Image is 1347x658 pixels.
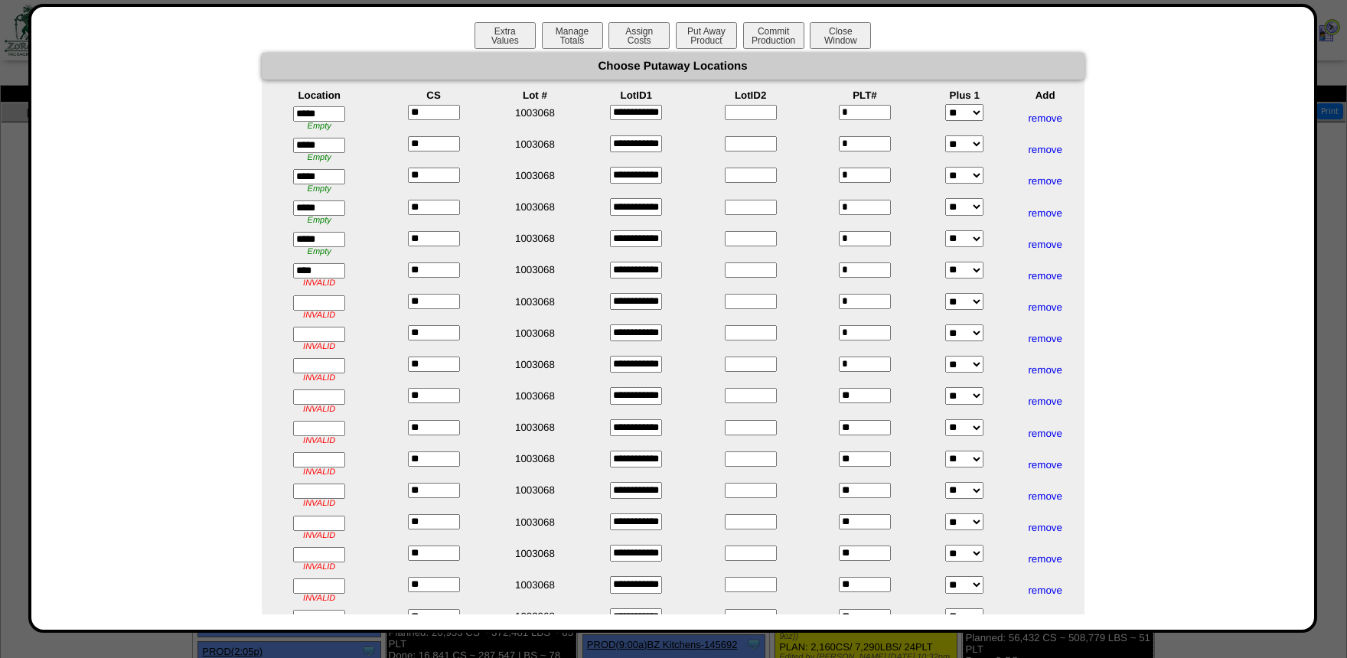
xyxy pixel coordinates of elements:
[608,22,670,49] button: AssignCosts
[1028,364,1062,376] a: remove
[676,22,737,49] button: Put AwayProduct
[491,544,578,574] td: 1003068
[743,22,804,49] button: CommitProduction
[491,89,578,102] th: Lot #
[1028,553,1062,565] a: remove
[264,216,375,225] div: Empty
[264,594,375,603] div: INVALID
[1028,333,1062,344] a: remove
[262,53,1084,80] div: Choose Putaway Locations
[1028,239,1062,250] a: remove
[1028,585,1062,596] a: remove
[264,531,375,540] div: INVALID
[264,184,375,194] div: Empty
[808,34,872,46] a: CloseWindow
[491,292,578,322] td: 1003068
[1028,459,1062,471] a: remove
[542,22,603,49] button: ManageTotals
[264,122,375,131] div: Empty
[491,230,578,259] td: 1003068
[491,261,578,291] td: 1003068
[264,562,375,572] div: INVALID
[694,89,807,102] th: LotID2
[264,373,375,383] div: INVALID
[264,153,375,162] div: Empty
[491,450,578,480] td: 1003068
[264,279,375,288] div: INVALID
[1028,490,1062,502] a: remove
[1028,175,1062,187] a: remove
[264,499,375,508] div: INVALID
[264,436,375,445] div: INVALID
[264,342,375,351] div: INVALID
[491,355,578,385] td: 1003068
[810,22,871,49] button: CloseWindow
[377,89,490,102] th: CS
[264,247,375,256] div: Empty
[491,103,578,133] td: 1003068
[491,166,578,196] td: 1003068
[1028,270,1062,282] a: remove
[1028,301,1062,313] a: remove
[264,467,375,477] div: INVALID
[491,608,578,637] td: 1003068
[1028,207,1062,219] a: remove
[1028,112,1062,124] a: remove
[491,197,578,227] td: 1003068
[491,481,578,511] td: 1003068
[491,135,578,164] td: 1003068
[475,22,536,49] button: ExtraValues
[923,89,1006,102] th: Plus 1
[1028,396,1062,407] a: remove
[491,419,578,448] td: 1003068
[264,311,375,320] div: INVALID
[264,405,375,414] div: INVALID
[491,513,578,542] td: 1003068
[1028,428,1062,439] a: remove
[1028,144,1062,155] a: remove
[808,89,921,102] th: PLT#
[491,324,578,353] td: 1003068
[491,575,578,605] td: 1003068
[1028,522,1062,533] a: remove
[1008,89,1083,102] th: Add
[263,89,376,102] th: Location
[491,386,578,416] td: 1003068
[580,89,693,102] th: LotID1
